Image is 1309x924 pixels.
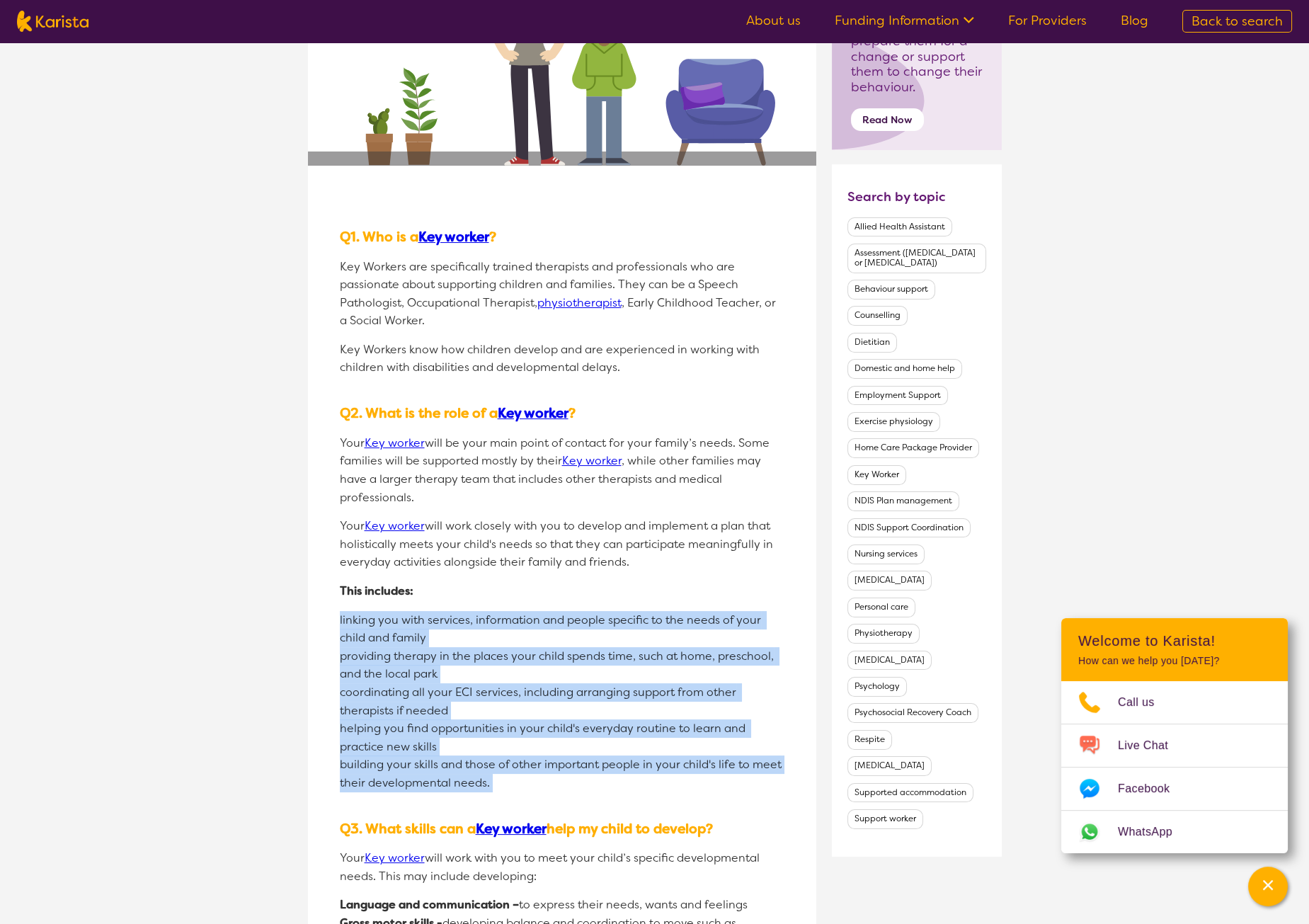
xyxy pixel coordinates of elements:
button: Filter by Dietitian [847,333,897,353]
button: Filter by Behaviour support [847,280,935,300]
a: For Providers [1008,12,1087,29]
a: Key worker [365,850,425,865]
a: Key worker [365,435,425,450]
strong: Language and communication – [340,897,519,912]
li: providing therapy in the places your child spends time, such at home, preschool, and the local park [340,647,784,683]
button: Filter by Physiotherapy [847,624,920,644]
a: Key worker [365,518,425,533]
h2: Welcome to Karista! [1078,632,1271,649]
li: building your skills and those of other important people in your child's life to meet their devel... [340,755,784,792]
div: Channel Menu [1061,618,1288,853]
button: Filter by Assessment (ADHD or Autism) [847,244,986,273]
p: Your will work with you to meet your child’s specific developmental needs. This may include devel... [340,849,784,885]
span: Back to search [1191,13,1283,30]
a: Funding Information [835,12,974,29]
h4: Search by topic [847,188,946,205]
button: Filter by Key Worker [847,465,906,485]
a: Key worker [562,453,622,468]
button: Filter by Psychology [847,677,907,697]
button: Filter by Domestic and home help [847,359,962,379]
button: Filter by Counselling [847,306,908,326]
li: coordinating all your ECI services, including arranging support from other therapists if needed [340,683,784,719]
strong: This includes: [340,583,413,598]
li: helping you find opportunities in your child's everyday routine to learn and practice new skills [340,719,784,755]
h3: Q1. Who is a ? [340,227,784,248]
button: Filter by Employment Support [847,386,948,406]
a: physiotherapist [537,295,622,310]
li: to express their needs, wants and feelings [340,896,784,914]
li: linking you with services, information and people specific to the needs of your child and family [340,611,784,647]
a: Key worker [498,404,568,422]
p: Key Workers are specifically trained therapists and professionals who are passionate about suppor... [340,258,784,330]
p: Your will work closely with you to develop and implement a plan that holistically meets your chil... [340,517,784,571]
h3: Q2. What is the role of a ? [340,404,784,424]
a: Key worker [418,228,489,246]
a: Key worker [476,820,547,838]
p: Key Workers know how children develop and are experienced in working with children with disabilit... [340,341,784,377]
a: Blog [1121,12,1148,29]
button: Filter by Home Care Package Provider [847,438,979,458]
button: Filter by Allied Health Assistant [847,217,952,237]
button: Filter by Personal care [847,598,915,617]
button: Read Now [851,108,924,131]
button: Filter by NDIS Plan management [847,491,959,511]
button: Filter by Psychosocial Recovery Coach [847,703,978,723]
p: How can we help you [DATE]? [1078,655,1271,667]
img: Karista logo [17,11,88,32]
button: Filter by Nursing services [847,544,925,564]
button: Filter by Respite [847,730,892,750]
ul: Choose channel [1061,681,1288,853]
span: Call us [1118,692,1172,713]
a: Back to search [1182,10,1292,33]
span: Live Chat [1118,735,1185,756]
button: Filter by NDIS Support Coordination [847,518,971,538]
button: Filter by Speech therapy [847,756,932,776]
h3: Q3. What skills can a help my child to develop? [340,819,784,840]
a: Web link opens in a new tab. [1061,811,1288,853]
button: Filter by Supported accommodation [847,783,973,803]
span: Facebook [1118,778,1187,799]
button: Channel Menu [1248,867,1288,906]
button: Filter by Podiatry [847,651,932,671]
span: WhatsApp [1118,821,1189,843]
a: About us [746,12,801,29]
button: Filter by Support worker [847,809,923,829]
button: Filter by Occupational therapy [847,571,932,591]
button: Filter by Exercise physiology [847,412,940,432]
p: Your will be your main point of contact for your family’s needs. Some families will be supported ... [340,434,784,506]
